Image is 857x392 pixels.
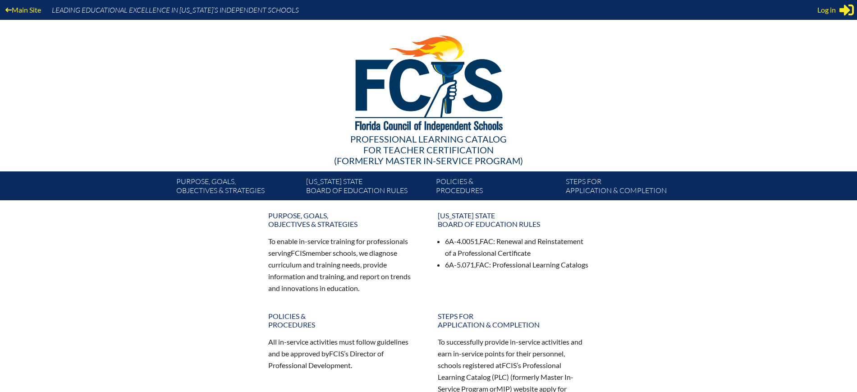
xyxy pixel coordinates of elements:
[562,175,692,200] a: Steps forapplication & completion
[263,208,425,232] a: Purpose, goals,objectives & strategies
[432,308,595,332] a: Steps forapplication & completion
[268,336,420,371] p: All in-service activities must follow guidelines and be approved by ’s Director of Professional D...
[268,235,420,294] p: To enable in-service training for professionals serving member schools, we diagnose curriculum an...
[445,259,589,271] li: 6A-5.071, : Professional Learning Catalogs
[432,175,562,200] a: Policies &Procedures
[476,260,489,269] span: FAC
[291,249,306,257] span: FCIS
[335,20,522,143] img: FCISlogo221.eps
[263,308,425,332] a: Policies &Procedures
[302,175,432,200] a: [US_STATE] StateBoard of Education rules
[445,235,589,259] li: 6A-4.0051, : Renewal and Reinstatement of a Professional Certificate
[839,3,854,17] svg: Sign in or register
[817,5,836,15] span: Log in
[432,208,595,232] a: [US_STATE] StateBoard of Education rules
[169,134,688,166] div: Professional Learning Catalog (formerly Master In-service Program)
[502,361,517,369] span: FCIS
[363,144,494,155] span: for Teacher Certification
[173,175,302,200] a: Purpose, goals,objectives & strategies
[329,349,344,358] span: FCIS
[494,373,507,381] span: PLC
[2,4,45,16] a: Main Site
[480,237,493,245] span: FAC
